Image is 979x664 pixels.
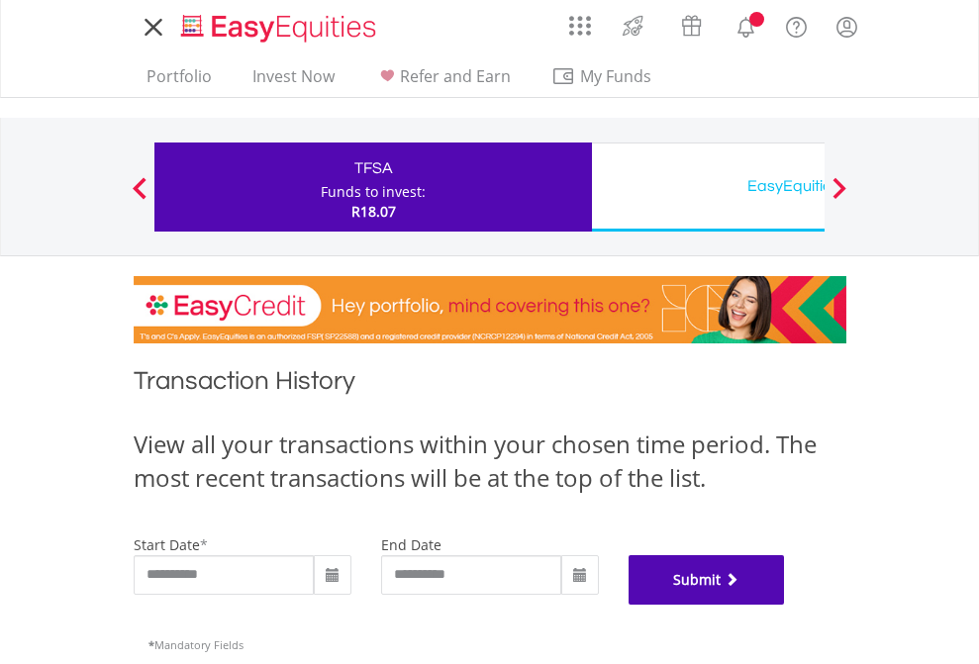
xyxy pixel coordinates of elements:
[820,187,859,207] button: Next
[321,182,426,202] div: Funds to invest:
[771,5,822,45] a: FAQ's and Support
[134,276,846,343] img: EasyCredit Promotion Banner
[177,12,384,45] img: EasyEquities_Logo.png
[721,5,771,45] a: Notifications
[569,15,591,37] img: grid-menu-icon.svg
[367,66,519,97] a: Refer and Earn
[173,5,384,45] a: Home page
[166,154,580,182] div: TFSA
[675,10,708,42] img: vouchers-v2.svg
[556,5,604,37] a: AppsGrid
[120,187,159,207] button: Previous
[148,637,244,652] span: Mandatory Fields
[662,5,721,42] a: Vouchers
[245,66,343,97] a: Invest Now
[822,5,872,48] a: My Profile
[400,65,511,87] span: Refer and Earn
[351,202,396,221] span: R18.07
[139,66,220,97] a: Portfolio
[134,427,846,496] div: View all your transactions within your chosen time period. The most recent transactions will be a...
[629,555,785,605] button: Submit
[134,535,200,554] label: start date
[617,10,649,42] img: thrive-v2.svg
[551,63,681,89] span: My Funds
[134,363,846,408] h1: Transaction History
[381,535,441,554] label: end date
